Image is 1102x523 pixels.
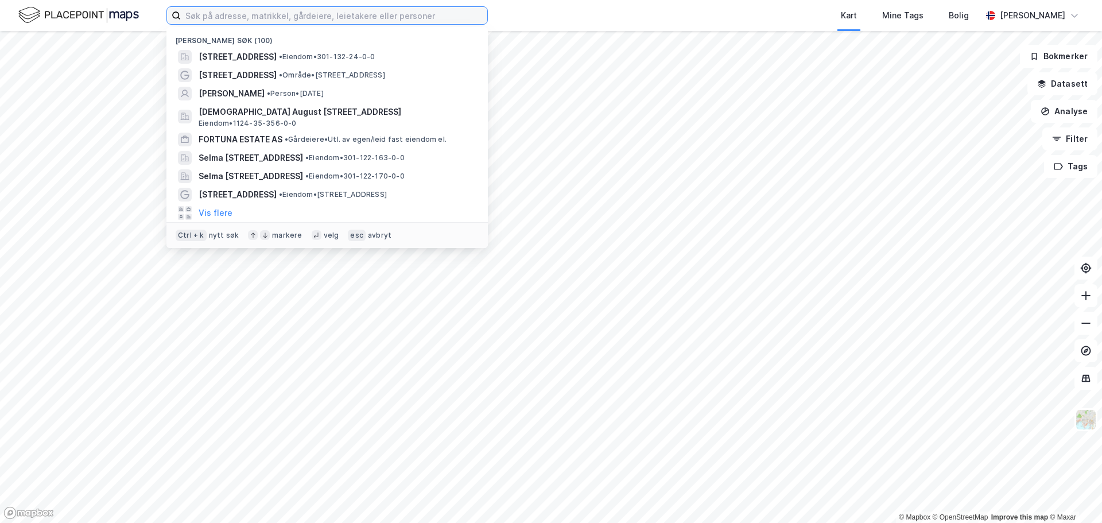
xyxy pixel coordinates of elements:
img: logo.f888ab2527a4732fd821a326f86c7f29.svg [18,5,139,25]
span: Eiendom • 301-122-170-0-0 [305,172,405,181]
span: FORTUNA ESTATE AS [199,133,282,146]
span: • [279,52,282,61]
span: • [279,190,282,199]
button: Filter [1042,127,1097,150]
div: Mine Tags [882,9,923,22]
span: [STREET_ADDRESS] [199,50,277,64]
span: • [285,135,288,144]
span: • [305,153,309,162]
span: [STREET_ADDRESS] [199,188,277,202]
span: [STREET_ADDRESS] [199,68,277,82]
div: [PERSON_NAME] søk (100) [166,27,488,48]
input: Søk på adresse, matrikkel, gårdeiere, leietakere eller personer [181,7,487,24]
span: Gårdeiere • Utl. av egen/leid fast eiendom el. [285,135,447,144]
div: [PERSON_NAME] [1000,9,1065,22]
div: esc [348,230,366,241]
span: • [267,89,270,98]
button: Vis flere [199,206,232,220]
img: Z [1075,409,1097,431]
button: Tags [1044,155,1097,178]
div: velg [324,231,339,240]
div: Ctrl + k [176,230,207,241]
div: markere [272,231,302,240]
span: • [305,172,309,180]
iframe: Chat Widget [1045,468,1102,523]
div: Kontrollprogram for chat [1045,468,1102,523]
div: Kart [841,9,857,22]
span: [PERSON_NAME] [199,87,265,100]
div: avbryt [368,231,391,240]
span: Område • [STREET_ADDRESS] [279,71,385,80]
a: OpenStreetMap [933,513,988,521]
span: • [279,71,282,79]
span: [DEMOGRAPHIC_DATA] August [STREET_ADDRESS] [199,105,474,119]
a: Improve this map [991,513,1048,521]
a: Mapbox [899,513,930,521]
div: nytt søk [209,231,239,240]
span: Eiendom • 1124-35-356-0-0 [199,119,297,128]
span: Selma [STREET_ADDRESS] [199,169,303,183]
span: Person • [DATE] [267,89,324,98]
span: Selma [STREET_ADDRESS] [199,151,303,165]
a: Mapbox homepage [3,506,54,520]
span: Eiendom • [STREET_ADDRESS] [279,190,387,199]
button: Datasett [1027,72,1097,95]
span: Eiendom • 301-132-24-0-0 [279,52,375,61]
button: Analyse [1031,100,1097,123]
button: Bokmerker [1020,45,1097,68]
span: Eiendom • 301-122-163-0-0 [305,153,405,162]
div: Bolig [949,9,969,22]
